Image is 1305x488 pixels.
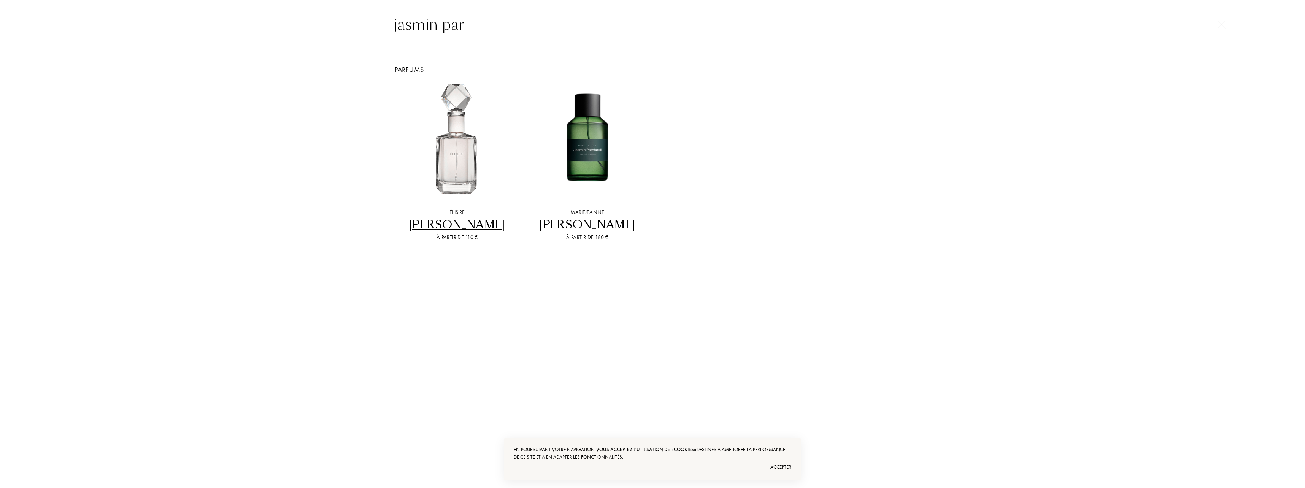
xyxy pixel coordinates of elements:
[446,208,468,216] div: Élisire
[514,461,791,473] div: Accepter
[398,83,516,200] img: Jasmin Paradis
[1218,21,1226,29] img: cross.svg
[567,208,608,216] div: MarieJeanne
[386,64,919,74] div: Parfums
[522,74,653,251] a: Jasmin PatchouliMarieJeanne[PERSON_NAME]À partir de 180 €
[596,446,697,453] span: vous acceptez l'utilisation de «cookies»
[379,13,926,36] input: Rechercher
[395,233,519,241] div: À partir de 110 €
[514,446,791,461] div: En poursuivant votre navigation, destinés à améliorer la performance de ce site et à en adapter l...
[395,217,519,232] div: [PERSON_NAME]
[525,233,650,241] div: À partir de 180 €
[529,83,646,200] img: Jasmin Patchouli
[392,74,522,251] a: Jasmin ParadisÉlisire[PERSON_NAME]À partir de 110 €
[525,217,650,232] div: [PERSON_NAME]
